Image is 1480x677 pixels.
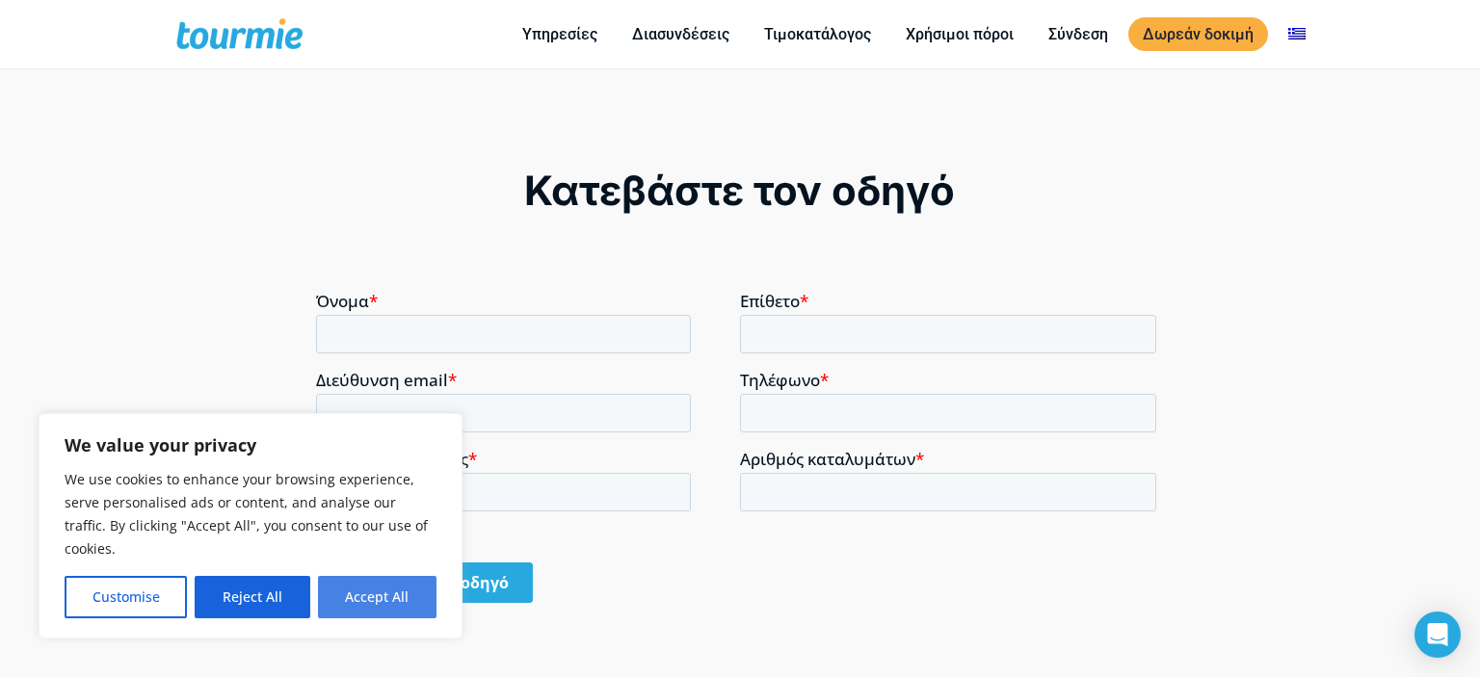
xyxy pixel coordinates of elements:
[891,22,1028,46] a: Χρήσιμοι πόροι
[1274,22,1320,46] a: Αλλαγή σε
[618,22,744,46] a: Διασυνδέσεις
[1128,17,1268,51] a: Δωρεάν δοκιμή
[1034,22,1123,46] a: Σύνδεση
[65,468,436,560] p: We use cookies to enhance your browsing experience, serve personalised ads or content, and analys...
[1414,612,1461,658] div: Open Intercom Messenger
[65,433,436,456] p: We value your privacy
[750,22,885,46] a: Τιμοκατάλογος
[508,22,612,46] a: Υπηρεσίες
[318,576,436,618] button: Accept All
[424,77,504,99] span: Τηλέφωνο
[65,576,187,618] button: Customise
[195,576,309,618] button: Reject All
[316,292,1164,619] iframe: Form 2
[424,156,599,178] span: Αριθμός καταλυμάτων
[316,165,1164,217] div: Κατεβάστε τον οδηγό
